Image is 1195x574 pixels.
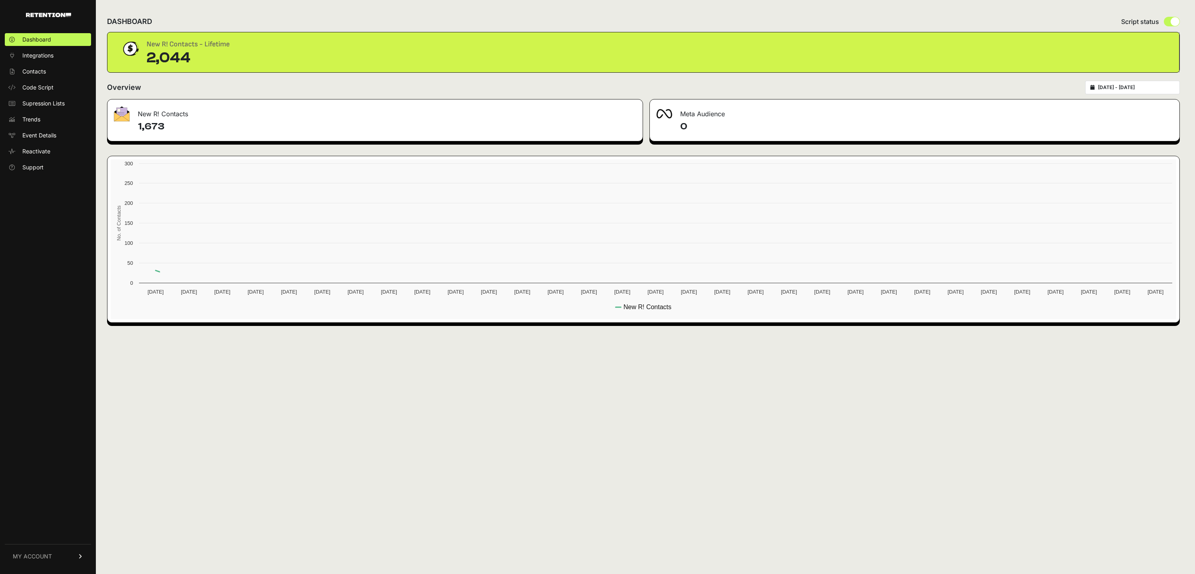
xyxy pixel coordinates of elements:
span: Dashboard [22,36,51,44]
text: [DATE] [981,289,997,295]
div: New R! Contacts - Lifetime [147,39,230,50]
a: Event Details [5,129,91,142]
text: [DATE] [248,289,264,295]
text: [DATE] [1147,289,1163,295]
text: [DATE] [148,289,164,295]
text: [DATE] [181,289,197,295]
span: Trends [22,115,40,123]
text: [DATE] [381,289,397,295]
img: dollar-coin-05c43ed7efb7bc0c12610022525b4bbbb207c7efeef5aecc26f025e68dcafac9.png [120,39,140,59]
img: fa-meta-2f981b61bb99beabf952f7030308934f19ce035c18b003e963880cc3fabeebb7.png [656,109,672,119]
a: Integrations [5,49,91,62]
a: Dashboard [5,33,91,46]
text: [DATE] [581,289,597,295]
a: MY ACCOUNT [5,544,91,568]
text: [DATE] [881,289,897,295]
text: [DATE] [347,289,363,295]
a: Trends [5,113,91,126]
text: [DATE] [514,289,530,295]
h4: 0 [680,120,1173,133]
span: Supression Lists [22,99,65,107]
text: [DATE] [1014,289,1030,295]
text: [DATE] [481,289,497,295]
h2: Overview [107,82,141,93]
text: [DATE] [647,289,663,295]
text: [DATE] [714,289,730,295]
text: [DATE] [1081,289,1097,295]
text: [DATE] [748,289,764,295]
text: 0 [130,280,133,286]
text: [DATE] [914,289,930,295]
text: [DATE] [814,289,830,295]
h4: 1,673 [138,120,636,133]
text: 100 [125,240,133,246]
img: Retention.com [26,13,71,17]
text: [DATE] [314,289,330,295]
div: New R! Contacts [107,99,643,123]
text: New R! Contacts [623,304,671,310]
div: Meta Audience [650,99,1179,123]
text: 250 [125,180,133,186]
a: Supression Lists [5,97,91,110]
span: Integrations [22,52,54,60]
text: 200 [125,200,133,206]
text: [DATE] [214,289,230,295]
text: No. of Contacts [116,205,122,240]
text: [DATE] [681,289,697,295]
a: Code Script [5,81,91,94]
text: [DATE] [1048,289,1064,295]
span: Script status [1121,17,1159,26]
text: [DATE] [448,289,464,295]
text: [DATE] [1114,289,1130,295]
span: Event Details [22,131,56,139]
span: Reactivate [22,147,50,155]
span: Code Script [22,83,54,91]
a: Contacts [5,65,91,78]
text: 300 [125,161,133,167]
text: [DATE] [781,289,797,295]
a: Reactivate [5,145,91,158]
h2: DASHBOARD [107,16,152,27]
span: Support [22,163,44,171]
span: MY ACCOUNT [13,552,52,560]
text: [DATE] [414,289,430,295]
text: 150 [125,220,133,226]
text: [DATE] [947,289,963,295]
text: 50 [127,260,133,266]
text: [DATE] [281,289,297,295]
text: [DATE] [848,289,863,295]
div: 2,044 [147,50,230,66]
text: [DATE] [548,289,564,295]
span: Contacts [22,68,46,75]
a: Support [5,161,91,174]
img: fa-envelope-19ae18322b30453b285274b1b8af3d052b27d846a4fbe8435d1a52b978f639a2.png [114,106,130,121]
text: [DATE] [614,289,630,295]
